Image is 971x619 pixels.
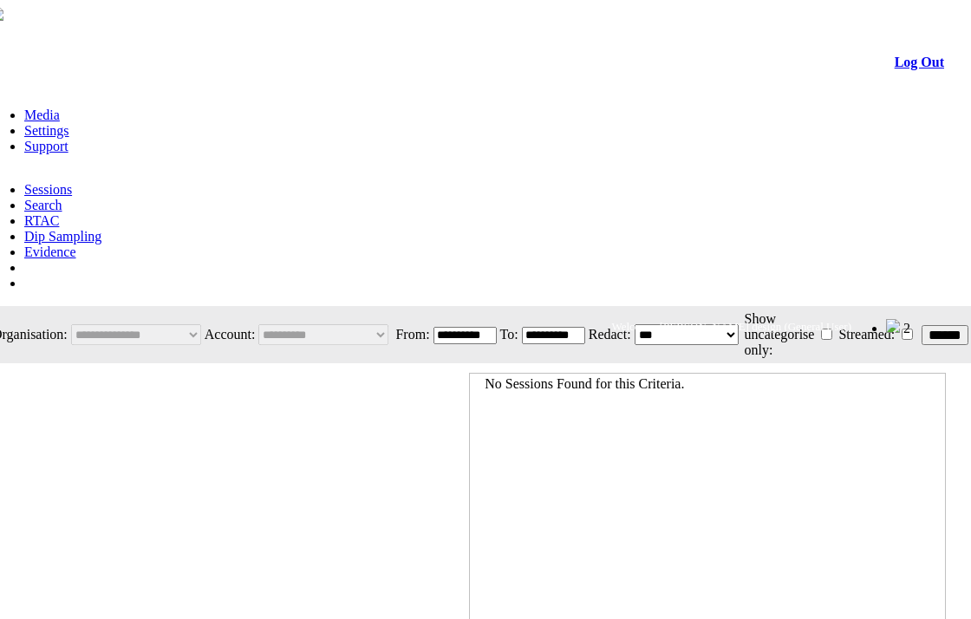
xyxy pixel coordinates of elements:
[611,320,851,333] span: Welcome, [PERSON_NAME] design (General User)
[24,198,62,212] a: Search
[204,308,257,362] td: Account:
[24,139,68,153] a: Support
[24,182,72,197] a: Sessions
[895,55,944,69] a: Log Out
[394,308,430,362] td: From:
[499,308,519,362] td: To:
[588,308,632,362] td: Redact:
[24,123,69,138] a: Settings
[24,244,76,259] a: Evidence
[485,376,684,391] span: No Sessions Found for this Criteria.
[903,321,910,336] span: 2
[24,213,59,228] a: RTAC
[24,108,60,122] a: Media
[24,229,101,244] a: Dip Sampling
[886,319,900,333] img: bell25.png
